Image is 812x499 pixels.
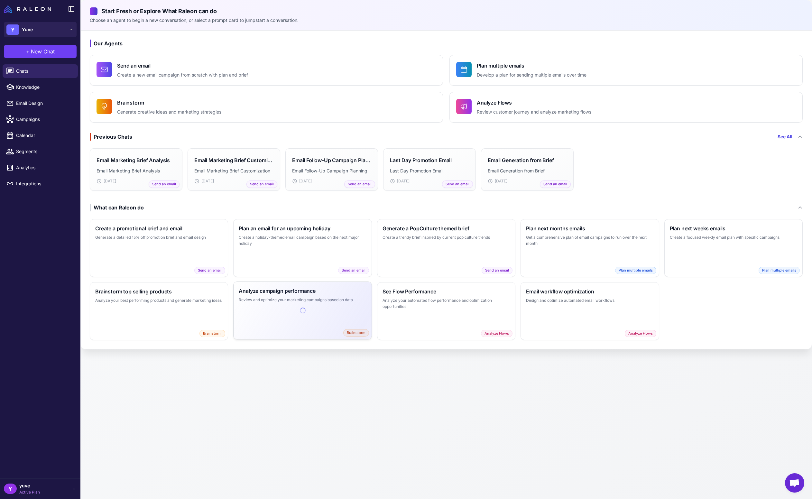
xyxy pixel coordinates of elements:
div: [DATE] [292,178,371,184]
span: Send an email [442,180,473,188]
p: Email Generation from Brief [488,167,567,174]
span: Calendar [16,132,73,139]
div: Y [6,24,19,35]
span: Plan multiple emails [615,267,656,274]
span: Send an email [246,180,277,188]
div: [DATE] [390,178,469,184]
h3: Email workflow optimization [526,288,653,295]
h3: Email Marketing Brief Analysis [97,156,170,164]
p: Review and optimize your marketing campaigns based on data [239,297,366,303]
span: Yuve [22,26,33,33]
p: Analyze your automated flow performance and optimization opportunities [383,297,510,310]
a: See All [778,133,792,140]
a: Chats [3,64,78,78]
div: Y [4,484,17,494]
span: Segments [16,148,73,155]
button: Plan next months emailsGet a comprehensive plan of email campaigns to run over the next monthPlan... [521,219,659,277]
button: BrainstormGenerate creative ideas and marketing strategies [90,92,443,123]
h3: Analyze campaign performance [239,287,366,295]
span: Send an email [482,267,512,274]
p: Create a focused weekly email plan with specific campaigns [670,234,797,241]
h3: Plan next months emails [526,225,653,232]
button: Analyze campaign performanceReview and optimize your marketing campaigns based on dataBrainstorm [233,282,372,339]
button: YYuve [4,22,77,37]
p: Choose an agent to begin a new conversation, or select a prompt card to jumpstart a conversation. [90,17,803,24]
button: Analyze FlowsReview customer journey and analyze marketing flows [449,92,803,123]
h3: Our Agents [90,40,803,47]
h3: Brainstorm top selling products [95,288,223,295]
button: Send an emailCreate a new email campaign from scratch with plan and brief [90,55,443,86]
a: Analytics [3,161,78,174]
p: Analyze your best performing products and generate marketing ideas [95,297,223,304]
button: Brainstorm top selling productsAnalyze your best performing products and generate marketing ideas... [90,282,228,340]
span: Brainstorm [199,330,225,337]
h4: Brainstorm [117,99,221,106]
a: Calendar [3,129,78,142]
div: [DATE] [488,178,567,184]
span: Send an email [338,267,369,274]
button: Email workflow optimizationDesign and optimize automated email workflowsAnalyze Flows [521,282,659,340]
a: Email Design [3,97,78,110]
div: What can Raleon do [90,204,144,211]
h3: Plan next weeks emails [670,225,797,232]
span: Active Plan [19,489,40,495]
a: Knowledge [3,80,78,94]
button: +New Chat [4,45,77,58]
div: [DATE] [194,178,273,184]
h3: Create a promotional brief and email [95,225,223,232]
p: Create a new email campaign from scratch with plan and brief [117,71,248,79]
h3: Email Generation from Brief [488,156,554,164]
p: Develop a plan for sending multiple emails over time [477,71,586,79]
h4: Analyze Flows [477,99,591,106]
span: Send an email [149,180,180,188]
p: Email Marketing Brief Analysis [97,167,176,174]
h4: Plan multiple emails [477,62,586,69]
span: Send an email [344,180,375,188]
span: Knowledge [16,84,73,91]
span: Analyze Flows [625,330,656,337]
h3: Last Day Promotion Email [390,156,452,164]
p: Review customer journey and analyze marketing flows [477,108,591,116]
span: Campaigns [16,116,73,123]
h3: Generate a PopCulture themed brief [383,225,510,232]
img: Raleon Logo [4,5,51,13]
p: Generate creative ideas and marketing strategies [117,108,221,116]
span: yuve [19,482,40,489]
h2: Start Fresh or Explore What Raleon can do [90,7,803,15]
a: Segments [3,145,78,158]
button: Plan an email for an upcoming holidayCreate a holiday-themed email campaign based on the next maj... [233,219,372,277]
h4: Send an email [117,62,248,69]
h3: Email Follow-Up Campaign Planning [292,156,371,164]
p: Last Day Promotion Email [390,167,469,174]
span: Chats [16,68,73,75]
p: Create a holiday-themed email campaign based on the next major holiday [239,234,366,247]
button: Plan multiple emailsDevelop a plan for sending multiple emails over time [449,55,803,86]
button: Plan next weeks emailsCreate a focused weekly email plan with specific campaignsPlan multiple emails [664,219,803,277]
span: Plan multiple emails [759,267,800,274]
span: Brainstorm [343,329,369,337]
h3: Email Marketing Brief Customization [194,156,273,164]
span: Email Design [16,100,73,107]
span: New Chat [31,48,55,55]
p: Design and optimize automated email workflows [526,297,653,304]
button: See Flow PerformanceAnalyze your automated flow performance and optimization opportunitiesAnalyze... [377,282,515,340]
p: Email Follow-Up Campaign Planning [292,167,371,174]
span: Send an email [194,267,225,274]
h3: Plan an email for an upcoming holiday [239,225,366,232]
div: Open chat [785,473,804,493]
a: Raleon Logo [4,5,54,13]
a: Integrations [3,177,78,190]
a: Campaigns [3,113,78,126]
div: Previous Chats [90,133,132,141]
p: Generate a detailed 15% off promotion brief and email design [95,234,223,241]
span: Analyze Flows [481,330,512,337]
span: Integrations [16,180,73,187]
p: Get a comprehensive plan of email campaigns to run over the next month [526,234,653,247]
span: Send an email [540,180,571,188]
p: Email Marketing Brief Customization [194,167,273,174]
span: + [26,48,30,55]
button: Create a promotional brief and emailGenerate a detailed 15% off promotion brief and email designS... [90,219,228,277]
button: Generate a PopCulture themed briefCreate a trendy brief inspired by current pop culture trendsSen... [377,219,515,277]
div: [DATE] [97,178,176,184]
span: Analytics [16,164,73,171]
